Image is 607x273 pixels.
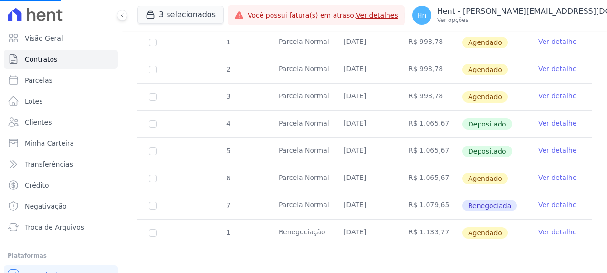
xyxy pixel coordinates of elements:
a: Transferências [4,155,118,174]
span: Agendado [462,173,508,184]
span: Depositado [462,118,512,130]
td: Parcela Normal [267,56,332,83]
td: [DATE] [332,84,397,110]
td: [DATE] [332,29,397,56]
input: default [149,229,157,237]
input: default [149,175,157,182]
a: Ver detalhes [356,11,398,19]
span: Negativação [25,201,67,211]
td: Renegociação [267,220,332,246]
span: Contratos [25,54,57,64]
td: [DATE] [332,220,397,246]
span: Renegociada [462,200,517,211]
td: R$ 1.065,67 [397,111,462,137]
a: Contratos [4,50,118,69]
span: Troca de Arquivos [25,222,84,232]
span: Hn [417,12,426,19]
td: Parcela Normal [267,29,332,56]
td: R$ 998,78 [397,84,462,110]
td: R$ 1.065,67 [397,138,462,165]
input: Só é possível selecionar pagamentos em aberto [149,202,157,210]
td: [DATE] [332,192,397,219]
a: Ver detalhe [538,146,576,155]
td: Parcela Normal [267,111,332,137]
td: R$ 1.065,67 [397,165,462,192]
td: [DATE] [332,111,397,137]
td: [DATE] [332,56,397,83]
input: Só é possível selecionar pagamentos em aberto [149,147,157,155]
a: Minha Carteira [4,134,118,153]
span: Depositado [462,146,512,157]
a: Ver detalhe [538,173,576,182]
span: 3 [225,93,230,100]
span: Minha Carteira [25,138,74,148]
a: Ver detalhe [538,91,576,101]
a: Troca de Arquivos [4,218,118,237]
a: Negativação [4,197,118,216]
span: 6 [225,174,230,182]
td: [DATE] [332,138,397,165]
a: Ver detalhe [538,118,576,128]
span: 1 [225,38,230,46]
span: Agendado [462,37,508,48]
a: Lotes [4,92,118,111]
td: Parcela Normal [267,84,332,110]
input: default [149,66,157,73]
span: Agendado [462,91,508,103]
input: default [149,39,157,46]
span: Transferências [25,159,73,169]
a: Visão Geral [4,29,118,48]
input: Só é possível selecionar pagamentos em aberto [149,120,157,128]
a: Clientes [4,113,118,132]
a: Ver detalhe [538,37,576,46]
a: Ver detalhe [538,200,576,210]
td: R$ 1.079,65 [397,192,462,219]
span: Parcelas [25,75,52,85]
span: 1 [225,229,230,236]
span: 4 [225,120,230,127]
a: Parcelas [4,71,118,90]
span: 5 [225,147,230,155]
div: Plataformas [8,250,114,262]
td: Parcela Normal [267,165,332,192]
span: Agendado [462,64,508,75]
span: Você possui fatura(s) em atraso. [248,10,398,21]
span: Crédito [25,180,49,190]
td: R$ 998,78 [397,56,462,83]
span: 7 [225,201,230,209]
span: Lotes [25,96,43,106]
a: Crédito [4,176,118,195]
td: Parcela Normal [267,138,332,165]
td: Parcela Normal [267,192,332,219]
span: 2 [225,65,230,73]
a: Ver detalhe [538,227,576,237]
span: Visão Geral [25,33,63,43]
input: default [149,93,157,101]
td: R$ 1.133,77 [397,220,462,246]
td: [DATE] [332,165,397,192]
button: 3 selecionados [137,6,224,24]
span: Clientes [25,117,52,127]
span: Agendado [462,227,508,239]
td: R$ 998,78 [397,29,462,56]
a: Ver detalhe [538,64,576,73]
